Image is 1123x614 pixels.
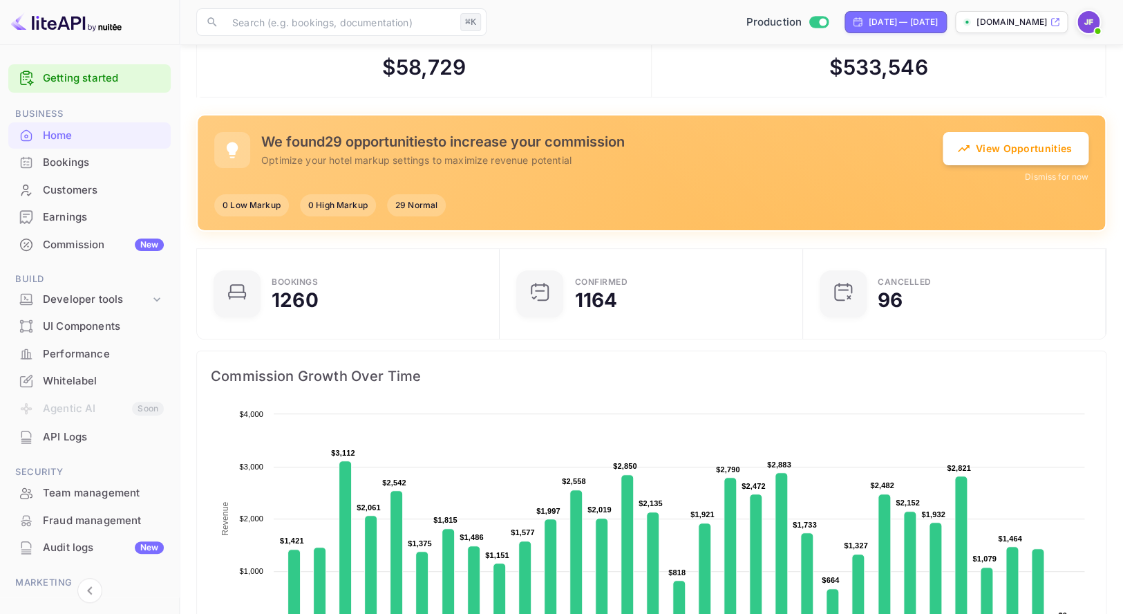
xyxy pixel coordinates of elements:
[8,341,171,366] a: Performance
[1025,171,1088,183] button: Dismiss for now
[272,290,319,310] div: 1260
[767,461,791,469] text: $2,883
[261,133,943,150] h5: We found 29 opportunities to increase your commission
[433,516,457,524] text: $1,815
[408,539,432,548] text: $1,375
[43,128,164,144] div: Home
[8,177,171,204] div: Customers
[8,508,171,534] div: Fraud management
[8,106,171,122] span: Business
[220,501,230,535] text: Revenue
[793,521,817,529] text: $1,733
[716,465,740,474] text: $2,790
[742,482,766,490] text: $2,472
[8,534,171,560] a: Audit logsNew
[998,534,1022,543] text: $1,464
[587,505,612,514] text: $2,019
[8,534,171,561] div: Audit logsNew
[8,64,171,93] div: Getting started
[536,507,560,515] text: $1,997
[43,292,150,308] div: Developer tools
[8,480,171,507] div: Team management
[8,204,171,231] div: Earnings
[43,183,164,198] div: Customers
[211,365,1092,387] span: Commission Growth Over Time
[896,499,920,507] text: $2,152
[976,16,1047,28] p: [DOMAIN_NAME]
[562,477,586,485] text: $2,558
[8,149,171,176] div: Bookings
[382,52,466,83] div: $ 58,729
[43,71,164,86] a: Getting started
[224,8,455,36] input: Search (e.g. bookings, documentation)
[8,288,171,312] div: Developer tools
[921,510,945,519] text: $1,932
[972,555,997,563] text: $1,079
[272,278,318,286] div: Bookings
[382,478,406,487] text: $2,542
[8,424,171,449] a: API Logs
[511,528,535,537] text: $1,577
[43,346,164,362] div: Performance
[613,462,637,470] text: $2,850
[8,424,171,451] div: API Logs
[574,278,627,286] div: Confirmed
[8,232,171,259] div: CommissionNew
[8,508,171,533] a: Fraud management
[8,272,171,287] span: Build
[331,449,355,457] text: $3,112
[43,513,164,529] div: Fraud management
[135,541,164,554] div: New
[746,15,802,30] span: Production
[43,540,164,556] div: Audit logs
[690,510,715,519] text: $1,921
[135,239,164,251] div: New
[8,368,171,395] div: Whitelabel
[8,465,171,480] span: Security
[357,503,381,512] text: $2,061
[460,533,484,541] text: $1,486
[878,290,903,310] div: 96
[8,177,171,203] a: Customers
[844,541,868,550] text: $1,327
[8,480,171,505] a: Team management
[43,319,164,335] div: UI Components
[485,551,509,559] text: $1,151
[43,429,164,445] div: API Logs
[8,232,171,257] a: CommissionNew
[387,199,446,212] span: 29 Normal
[943,132,1088,165] button: View Opportunities
[8,341,171,368] div: Performance
[261,153,943,167] p: Optimize your hotel markup settings to maximize revenue potential
[239,463,263,471] text: $3,000
[43,210,164,225] div: Earnings
[239,410,263,418] text: $4,000
[8,204,171,230] a: Earnings
[239,514,263,523] text: $2,000
[8,368,171,393] a: Whitelabel
[300,199,376,212] span: 0 High Markup
[280,537,304,545] text: $1,421
[43,237,164,253] div: Commission
[869,16,938,28] div: [DATE] — [DATE]
[8,149,171,175] a: Bookings
[77,578,102,603] button: Collapse navigation
[668,568,686,577] text: $818
[574,290,617,310] div: 1164
[1077,11,1100,33] img: Jenny Frimer
[43,596,164,612] div: Promo codes
[43,155,164,171] div: Bookings
[8,313,171,339] a: UI Components
[43,373,164,389] div: Whitelabel
[822,576,840,584] text: $664
[8,575,171,590] span: Marketing
[947,464,971,472] text: $2,821
[870,481,894,490] text: $2,482
[8,122,171,149] div: Home
[8,122,171,148] a: Home
[43,485,164,501] div: Team management
[239,567,263,575] text: $1,000
[460,13,481,31] div: ⌘K
[740,15,833,30] div: Switch to Sandbox mode
[214,199,289,212] span: 0 Low Markup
